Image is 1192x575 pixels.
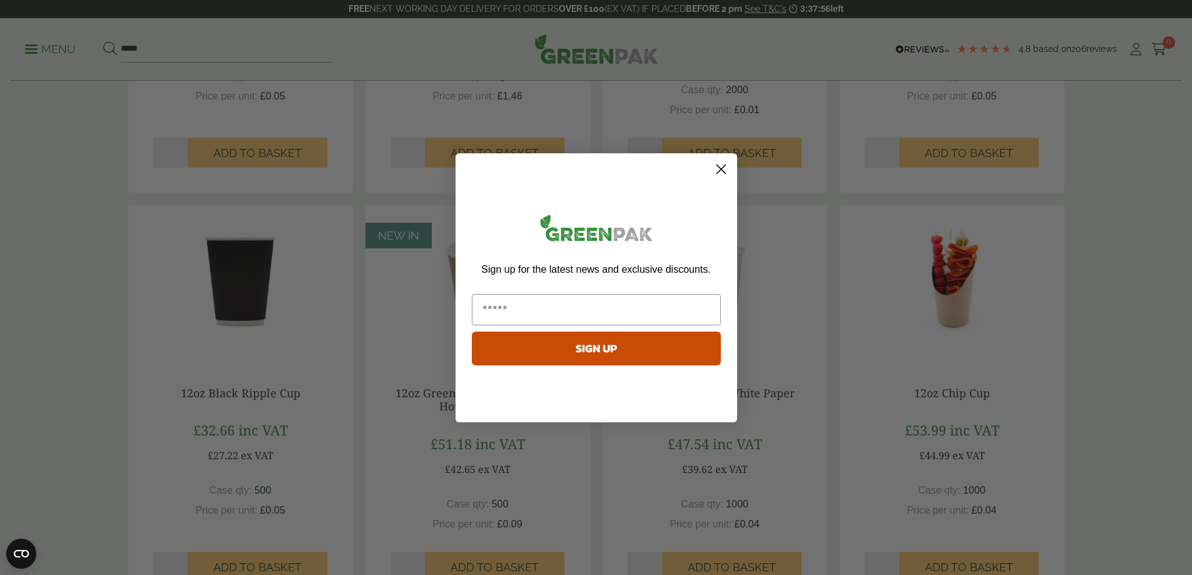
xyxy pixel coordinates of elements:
input: Email [472,294,721,325]
button: SIGN UP [472,332,721,365]
span: Sign up for the latest news and exclusive discounts. [481,264,710,275]
button: Open CMP widget [6,539,36,569]
img: greenpak_logo [472,210,721,252]
button: Close dialog [710,158,732,180]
